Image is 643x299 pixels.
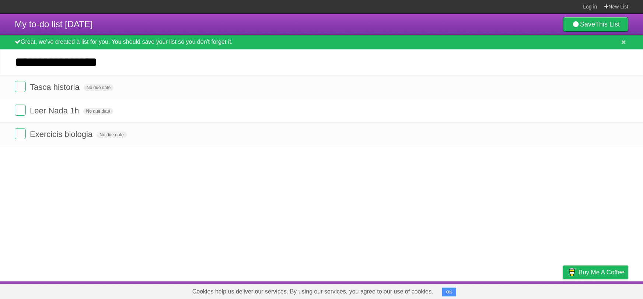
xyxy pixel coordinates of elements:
[15,128,26,139] label: Done
[30,106,81,115] span: Leer Nada 1h
[582,283,628,297] a: Suggest a feature
[97,131,126,138] span: No due date
[15,81,26,92] label: Done
[84,84,113,91] span: No due date
[528,283,545,297] a: Terms
[83,108,113,115] span: No due date
[595,21,620,28] b: This List
[30,82,81,92] span: Tasca historia
[30,130,94,139] span: Exercicis biologia
[567,266,577,278] img: Buy me a coffee
[15,19,93,29] span: My to-do list [DATE]
[465,283,480,297] a: About
[15,105,26,116] label: Done
[579,266,625,279] span: Buy me a coffee
[553,283,573,297] a: Privacy
[489,283,519,297] a: Developers
[563,17,628,32] a: SaveThis List
[563,265,628,279] a: Buy me a coffee
[442,288,457,296] button: OK
[185,284,441,299] span: Cookies help us deliver our services. By using our services, you agree to our use of cookies.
